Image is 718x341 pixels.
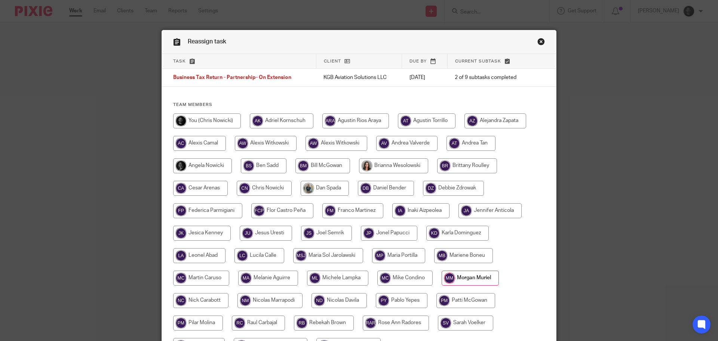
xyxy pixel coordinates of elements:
[324,59,341,63] span: Client
[447,69,531,87] td: 2 of 9 subtasks completed
[173,102,545,108] h4: Team members
[455,59,501,63] span: Current subtask
[409,74,440,81] p: [DATE]
[173,75,291,80] span: Business Tax Return - Partnership- On Extension
[323,74,394,81] p: KGB Aviation Solutions LLC
[173,59,186,63] span: Task
[409,59,427,63] span: Due by
[188,39,226,45] span: Reassign task
[537,38,545,48] a: Close this dialog window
